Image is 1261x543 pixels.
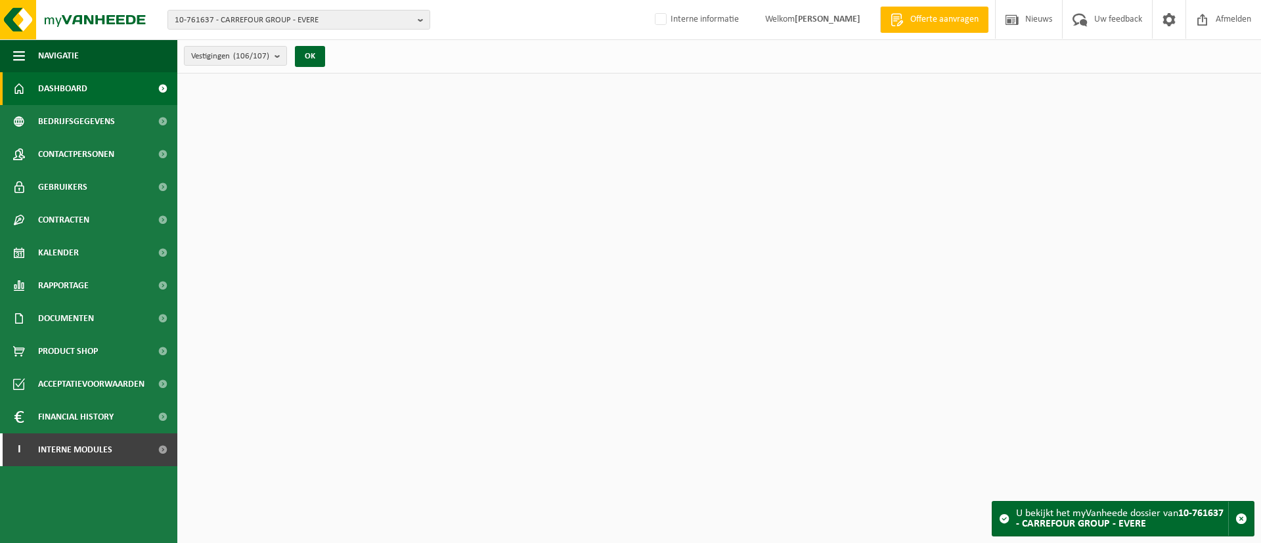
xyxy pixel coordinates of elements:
[13,433,25,466] span: I
[184,46,287,66] button: Vestigingen(106/107)
[233,52,269,60] count: (106/107)
[38,138,114,171] span: Contactpersonen
[175,11,412,30] span: 10-761637 - CARREFOUR GROUP - EVERE
[38,204,89,236] span: Contracten
[38,368,144,401] span: Acceptatievoorwaarden
[1016,502,1228,536] div: U bekijkt het myVanheede dossier van
[38,105,115,138] span: Bedrijfsgegevens
[38,236,79,269] span: Kalender
[38,39,79,72] span: Navigatie
[295,46,325,67] button: OK
[38,433,112,466] span: Interne modules
[38,72,87,105] span: Dashboard
[880,7,988,33] a: Offerte aanvragen
[795,14,860,24] strong: [PERSON_NAME]
[907,13,982,26] span: Offerte aanvragen
[167,10,430,30] button: 10-761637 - CARREFOUR GROUP - EVERE
[38,302,94,335] span: Documenten
[38,269,89,302] span: Rapportage
[1016,508,1224,529] strong: 10-761637 - CARREFOUR GROUP - EVERE
[38,171,87,204] span: Gebruikers
[38,335,98,368] span: Product Shop
[191,47,269,66] span: Vestigingen
[38,401,114,433] span: Financial History
[652,10,739,30] label: Interne informatie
